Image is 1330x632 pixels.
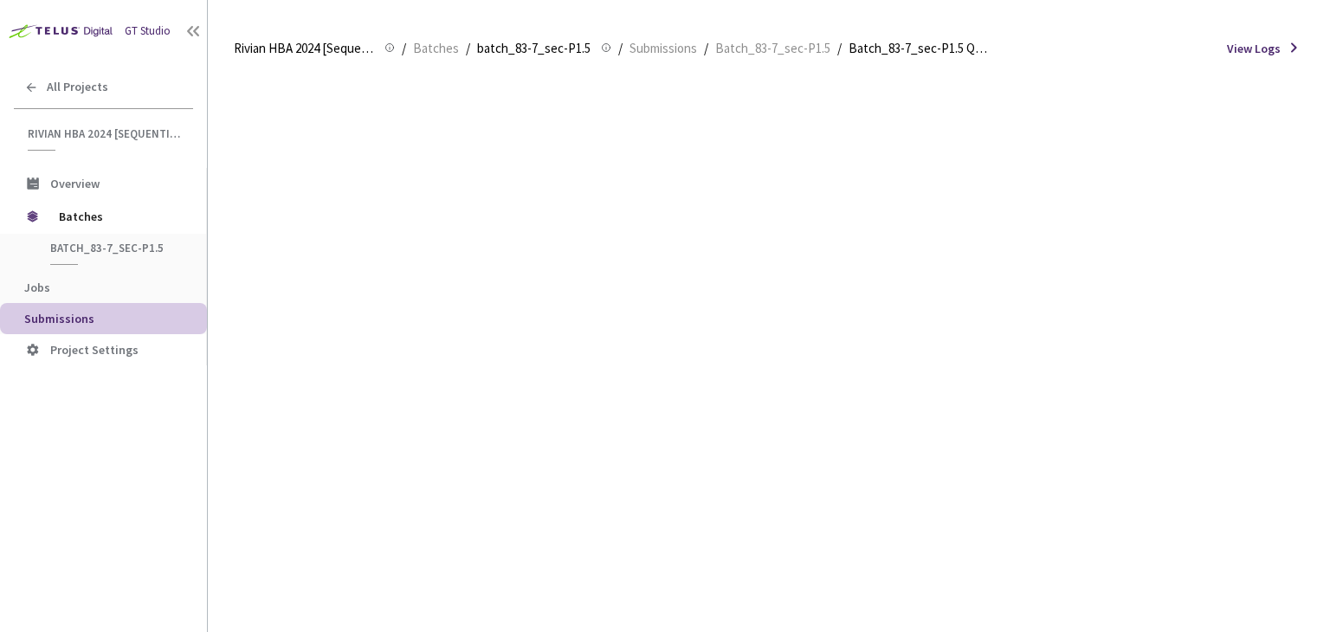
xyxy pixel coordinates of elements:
span: batch_83-7_sec-P1.5 [477,38,591,59]
span: Project Settings [50,342,139,358]
li: / [402,38,406,59]
span: All Projects [47,80,108,94]
span: Jobs [24,280,50,295]
a: Batches [410,38,462,57]
span: Overview [50,176,100,191]
span: Submissions [629,38,697,59]
span: Batches [59,199,178,234]
span: Batch_83-7_sec-P1.5 [715,38,830,59]
span: Rivian HBA 2024 [Sequential] [28,126,183,141]
li: / [704,38,708,59]
span: Submissions [24,311,94,326]
span: Batches [413,38,459,59]
span: Rivian HBA 2024 [Sequential] [234,38,374,59]
a: Batch_83-7_sec-P1.5 [712,38,834,57]
span: batch_83-7_sec-P1.5 [50,241,178,255]
a: Submissions [626,38,701,57]
span: View Logs [1227,40,1281,57]
li: / [466,38,470,59]
span: Batch_83-7_sec-P1.5 QC - [DATE] [849,38,989,59]
div: GT Studio [125,23,171,40]
li: / [618,38,623,59]
li: / [837,38,842,59]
